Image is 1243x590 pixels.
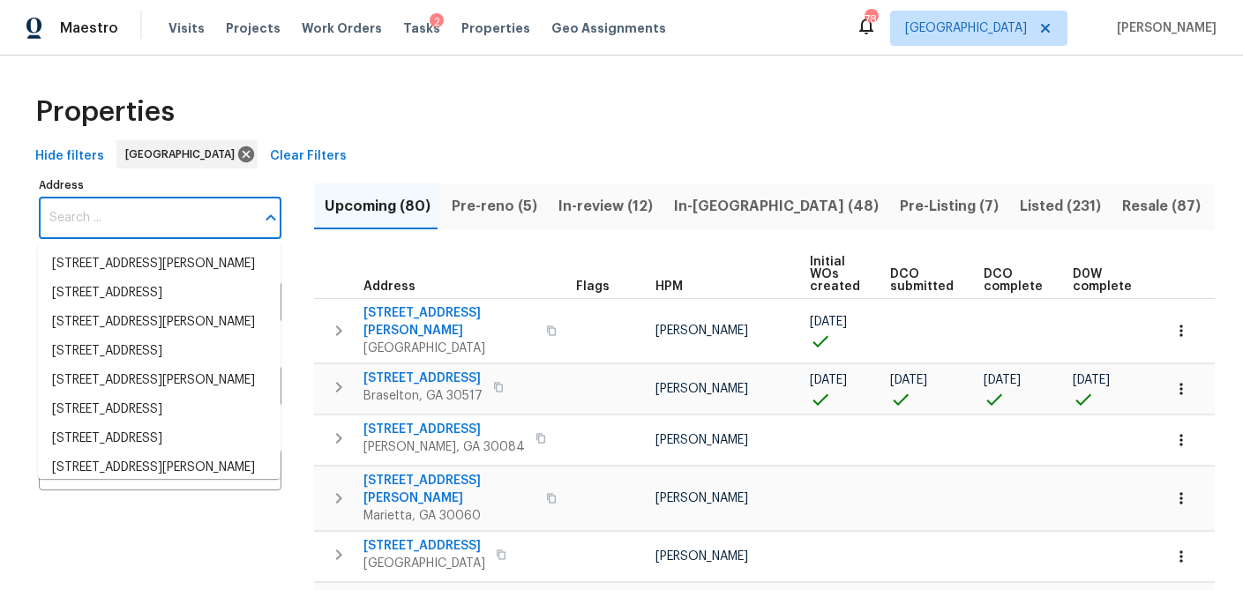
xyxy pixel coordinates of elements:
span: [PERSON_NAME], GA 30084 [363,438,525,456]
span: DCO complete [984,268,1043,293]
span: HPM [655,280,683,293]
span: Visits [168,19,205,37]
span: Upcoming (80) [325,194,431,219]
span: [PERSON_NAME] [655,434,748,446]
span: Pre-Listing (7) [900,194,999,219]
span: Projects [226,19,281,37]
div: 78 [865,11,877,28]
div: 2 [430,13,444,31]
span: [DATE] [984,374,1021,386]
span: [STREET_ADDRESS] [363,370,483,387]
span: DCO submitted [890,268,954,293]
span: [PERSON_NAME] [655,492,748,504]
button: Close [258,205,283,230]
li: [STREET_ADDRESS][PERSON_NAME] [38,308,281,337]
span: [GEOGRAPHIC_DATA] [363,340,535,357]
li: [STREET_ADDRESS][PERSON_NAME][PERSON_NAME] [38,453,281,501]
span: Flags [576,280,610,293]
span: Hide filters [35,146,104,168]
input: Search ... [39,198,255,239]
span: Pre-reno (5) [452,194,537,219]
span: Geo Assignments [551,19,666,37]
span: Properties [461,19,530,37]
span: Work Orders [302,19,382,37]
span: [PERSON_NAME] [655,383,748,395]
span: [GEOGRAPHIC_DATA] [125,146,242,163]
span: [STREET_ADDRESS] [363,421,525,438]
span: D0W complete [1073,268,1132,293]
span: [DATE] [810,374,847,386]
span: Listed (231) [1020,194,1101,219]
span: [PERSON_NAME] [655,325,748,337]
li: [STREET_ADDRESS][PERSON_NAME] [38,366,281,395]
span: Initial WOs created [810,256,860,293]
span: In-[GEOGRAPHIC_DATA] (48) [674,194,879,219]
span: [PERSON_NAME] [1110,19,1217,37]
span: In-review (12) [558,194,653,219]
button: Clear Filters [263,140,354,173]
div: [GEOGRAPHIC_DATA] [116,140,258,168]
li: [STREET_ADDRESS] [38,395,281,424]
span: [STREET_ADDRESS][PERSON_NAME] [363,304,535,340]
span: [DATE] [810,316,847,328]
span: [GEOGRAPHIC_DATA] [363,555,485,572]
span: [DATE] [1073,374,1110,386]
span: Properties [35,103,175,121]
span: Maestro [60,19,118,37]
li: [STREET_ADDRESS] [38,424,281,453]
span: [PERSON_NAME] [655,550,748,563]
span: [DATE] [890,374,927,386]
span: Resale (87) [1122,194,1201,219]
li: [STREET_ADDRESS][PERSON_NAME] [38,250,281,279]
span: [GEOGRAPHIC_DATA] [905,19,1027,37]
label: Address [39,180,281,190]
li: [STREET_ADDRESS] [38,279,281,308]
span: Tasks [403,22,440,34]
span: Address [363,280,416,293]
span: [STREET_ADDRESS] [363,537,485,555]
li: [STREET_ADDRESS] [38,337,281,366]
span: Marietta, GA 30060 [363,507,535,525]
span: Clear Filters [270,146,347,168]
button: Hide filters [28,140,111,173]
span: Braselton, GA 30517 [363,387,483,405]
span: [STREET_ADDRESS][PERSON_NAME] [363,472,535,507]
